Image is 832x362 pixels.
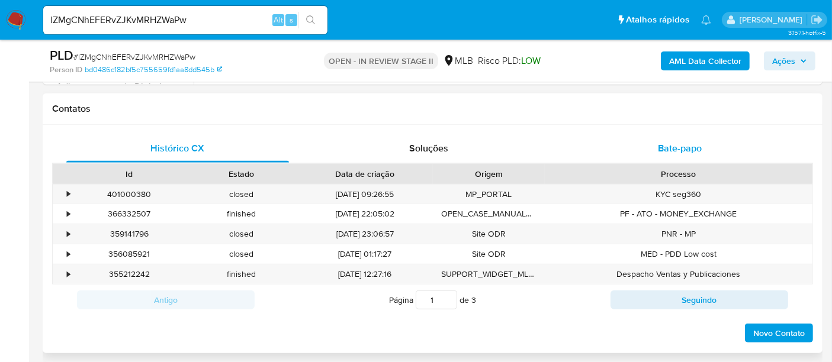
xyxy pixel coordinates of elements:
div: Estado [194,168,289,180]
b: PLD [50,46,73,64]
span: Ações [772,51,795,70]
b: Person ID [50,64,82,75]
div: 356085921 [73,244,185,264]
div: PF - ATO - MONEY_EXCHANGE [545,204,812,224]
span: Bate-papo [658,141,702,155]
p: erico.trevizan@mercadopago.com.br [740,14,807,25]
span: Soluções [409,141,448,155]
div: MP_PORTAL [433,185,545,204]
div: finished [185,204,297,224]
b: AML Data Collector [669,51,741,70]
span: s [290,14,293,25]
div: Origem [441,168,537,180]
button: Seguindo [611,290,788,309]
span: Novo Contato [753,325,805,341]
span: Histórico CX [151,141,205,155]
div: SUPPORT_WIDGET_ML_MOBILE [433,264,545,284]
span: Risco PLD: [478,54,541,67]
h1: Contatos [52,103,813,115]
div: 366332507 [73,204,185,224]
div: [DATE] 12:27:16 [297,264,433,284]
div: Despacho Ventas y Publicaciones [545,264,812,284]
div: OPEN_CASE_MANUAL_REVIEW [433,204,545,224]
div: • [67,248,70,260]
button: Ações [764,51,815,70]
input: Pesquise usuários ou casos... [43,12,327,28]
button: Antigo [77,290,255,309]
span: Alt [274,14,283,25]
p: OPEN - IN REVIEW STAGE II [324,53,438,69]
div: MED - PDD Low cost [545,244,812,264]
div: KYC seg360 [545,185,812,204]
span: 3.157.1-hotfix-5 [788,28,826,37]
a: bd0486c182bf5c755659fd1aa8dd545b [85,64,222,75]
div: Id [82,168,177,180]
div: • [67,228,70,240]
div: 359141796 [73,224,185,244]
span: LOW [521,54,541,67]
div: • [67,269,70,280]
span: # lZMgCNhEFERvZJKvMRHZWaPw [73,51,195,63]
div: 355212242 [73,264,185,284]
div: • [67,208,70,219]
span: Atalhos rápidos [626,14,689,26]
div: closed [185,244,297,264]
div: closed [185,224,297,244]
div: Processo [553,168,804,180]
div: [DATE] 09:26:55 [297,185,433,204]
button: AML Data Collector [661,51,750,70]
div: finished [185,264,297,284]
button: search-icon [298,12,323,28]
span: Página de [389,290,476,309]
div: MLB [443,54,473,67]
div: closed [185,185,297,204]
div: [DATE] 01:17:27 [297,244,433,264]
button: Novo Contato [745,324,813,342]
div: 401000380 [73,185,185,204]
div: Data de criação [306,168,425,180]
a: Notificações [701,15,711,25]
div: [DATE] 23:06:57 [297,224,433,244]
a: Sair [811,14,823,26]
div: [DATE] 22:05:02 [297,204,433,224]
div: Site ODR [433,244,545,264]
div: PNR - MP [545,224,812,244]
div: • [67,189,70,200]
div: Site ODR [433,224,545,244]
span: 3 [471,294,476,306]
